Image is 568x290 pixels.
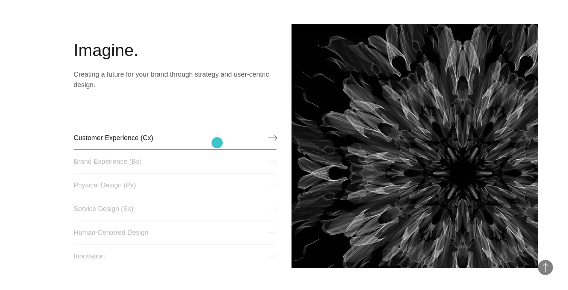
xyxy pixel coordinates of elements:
h2: Imagine. [74,39,276,62]
a: Physical Design (Px) [74,173,276,197]
a: Innovation [74,244,276,268]
button: Back to Top [538,260,553,275]
a: Human-Centered Design [74,221,276,245]
a: Customer Experience (Cx) [74,126,276,150]
a: Service Design (Sx) [74,197,276,221]
p: Creating a future for your brand through strategy and user-centric design. [74,69,276,90]
a: Brand Experience (Bx) [74,150,276,174]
